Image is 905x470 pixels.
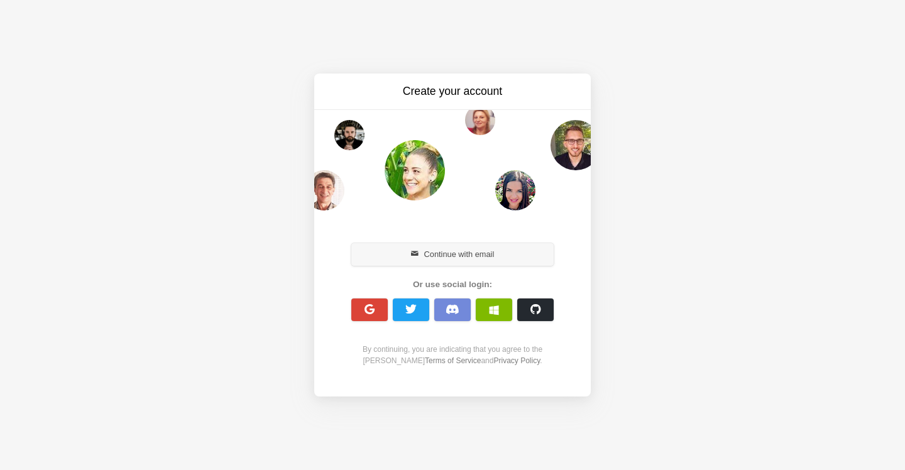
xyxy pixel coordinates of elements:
[425,356,481,365] a: Terms of Service
[344,278,561,291] div: Or use social login:
[351,243,554,266] button: Continue with email
[347,84,558,99] h3: Create your account
[344,344,561,366] div: By continuing, you are indicating that you agree to the [PERSON_NAME] and .
[493,356,540,365] a: Privacy Policy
